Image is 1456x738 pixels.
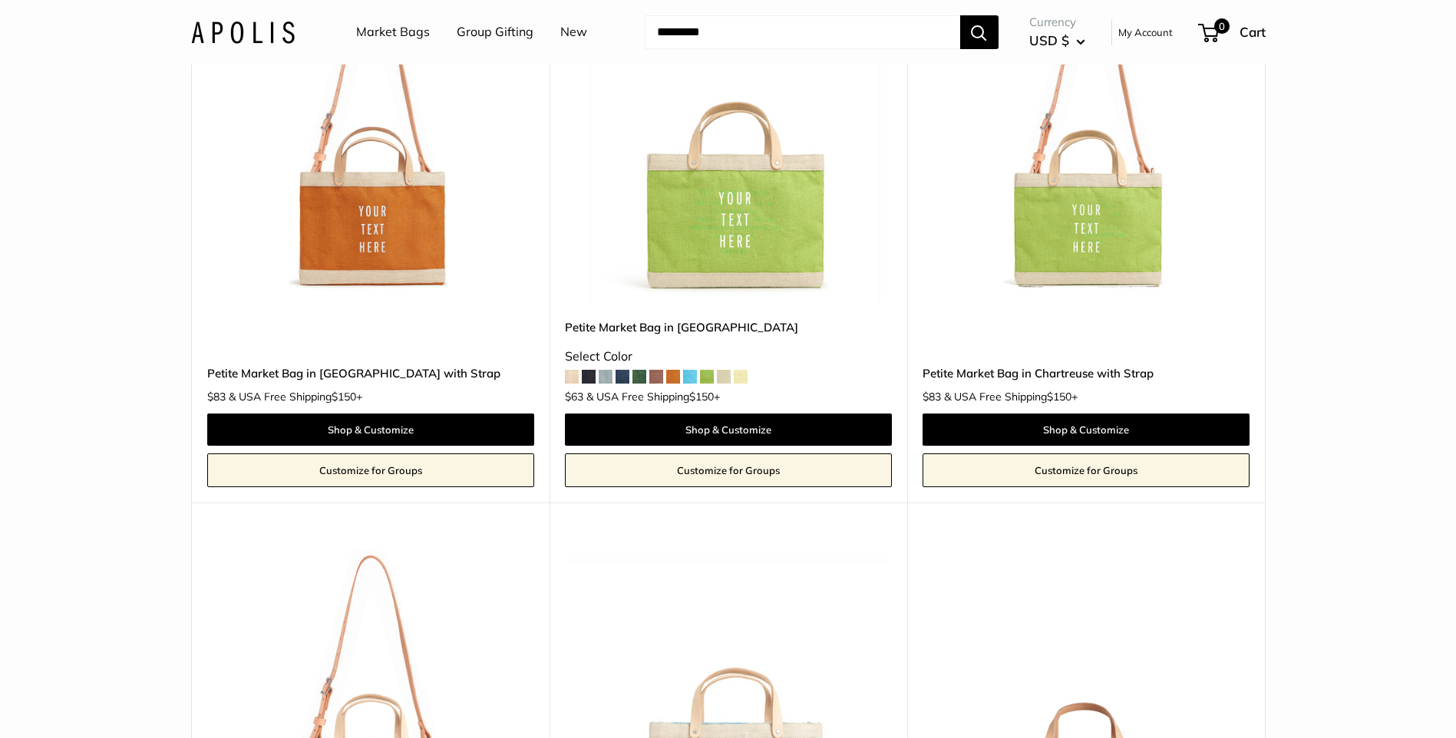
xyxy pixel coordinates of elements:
[1118,23,1173,41] a: My Account
[1029,28,1085,53] button: USD $
[960,15,999,49] button: Search
[1029,12,1085,33] span: Currency
[1200,20,1266,44] a: 0 Cart
[356,21,430,44] a: Market Bags
[565,318,892,336] a: Petite Market Bag in [GEOGRAPHIC_DATA]
[565,453,892,487] a: Customize for Groups
[207,413,534,446] a: Shop & Customize
[645,15,960,49] input: Search...
[565,345,892,368] div: Select Color
[1240,24,1266,40] span: Cart
[207,390,226,404] span: $83
[332,390,356,404] span: $150
[923,453,1250,487] a: Customize for Groups
[207,364,534,382] a: Petite Market Bag in [GEOGRAPHIC_DATA] with Strap
[1029,32,1069,48] span: USD $
[229,391,362,402] span: & USA Free Shipping +
[1047,390,1071,404] span: $150
[586,391,720,402] span: & USA Free Shipping +
[560,21,587,44] a: New
[923,390,941,404] span: $83
[689,390,714,404] span: $150
[207,453,534,487] a: Customize for Groups
[944,391,1078,402] span: & USA Free Shipping +
[923,413,1250,446] a: Shop & Customize
[565,413,892,446] a: Shop & Customize
[1213,18,1229,34] span: 0
[457,21,533,44] a: Group Gifting
[565,390,583,404] span: $63
[923,364,1250,382] a: Petite Market Bag in Chartreuse with Strap
[191,21,295,43] img: Apolis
